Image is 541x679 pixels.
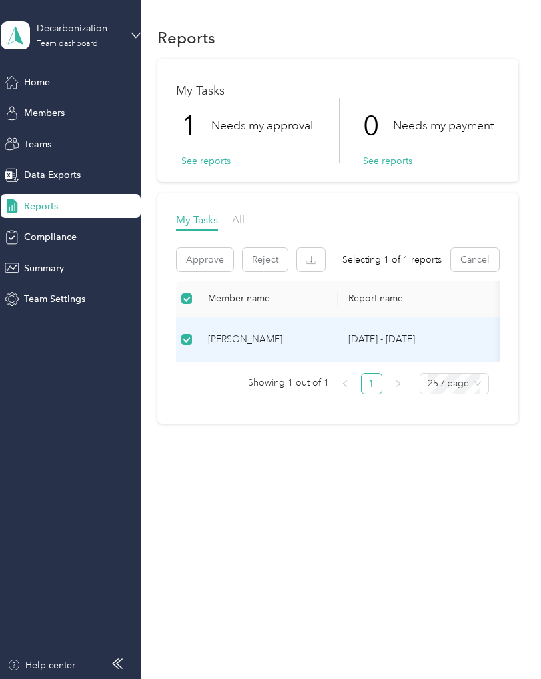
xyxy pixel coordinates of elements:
[363,98,393,154] p: 0
[338,281,484,317] th: Report name
[428,374,481,394] span: 25 / page
[37,21,120,35] div: Decarbonization
[24,137,51,151] span: Teams
[208,293,327,304] div: Member name
[24,168,81,182] span: Data Exports
[363,154,412,168] button: See reports
[388,373,409,394] li: Next Page
[24,199,58,213] span: Reports
[248,373,329,393] span: Showing 1 out of 1
[208,332,327,347] div: [PERSON_NAME]
[7,658,75,672] button: Help center
[362,374,382,394] a: 1
[420,373,489,394] div: Page Size
[388,373,409,394] button: right
[176,84,499,98] h1: My Tasks
[394,380,402,388] span: right
[24,292,85,306] span: Team Settings
[181,154,231,168] button: See reports
[176,213,218,226] span: My Tasks
[334,373,356,394] button: left
[466,604,541,679] iframe: Everlance-gr Chat Button Frame
[451,248,499,271] button: Cancel
[37,40,98,48] div: Team dashboard
[342,253,442,267] span: Selecting 1 of 1 reports
[181,98,211,154] p: 1
[361,373,382,394] li: 1
[24,106,65,120] span: Members
[243,248,288,271] button: Reject
[334,373,356,394] li: Previous Page
[232,213,245,226] span: All
[197,281,338,317] th: Member name
[24,261,64,275] span: Summary
[348,332,474,347] p: [DATE] - [DATE]
[211,117,313,134] p: Needs my approval
[24,75,50,89] span: Home
[24,230,77,244] span: Compliance
[157,31,215,45] h1: Reports
[393,117,494,134] p: Needs my payment
[177,248,233,271] button: Approve
[341,380,349,388] span: left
